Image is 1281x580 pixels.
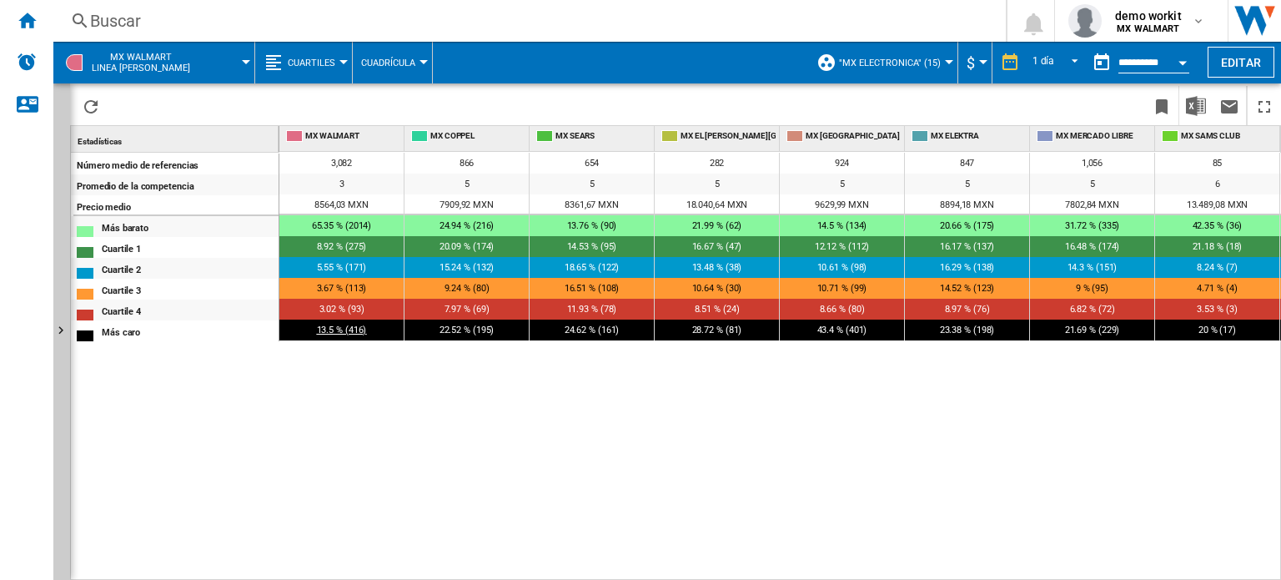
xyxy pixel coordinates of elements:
div: MX EL [PERSON_NAME][GEOGRAPHIC_DATA][PERSON_NAME] [658,126,779,147]
span: 20.66 % (175) [940,220,995,231]
button: Recargar [74,86,108,125]
span: MX [GEOGRAPHIC_DATA] [806,130,901,142]
button: MX WALMARTLinea [PERSON_NAME] [92,42,207,83]
span: 9629,99 MXN [815,199,869,210]
span: 21.69 % (229) [1065,325,1120,335]
span: 10.64 % (30) [692,283,742,294]
span: 23.38 % (198) [940,325,995,335]
span: MX WALMART [305,130,400,142]
div: MX WALMARTLinea [PERSON_NAME] [62,42,246,83]
div: Cuartile 1 [102,239,278,256]
span: 28.72 % (81) [692,325,742,335]
span: Estadísticas [78,137,122,146]
span: 5.55 % (171) [317,262,367,273]
span: 3.53 % (3) [1197,304,1237,315]
div: Más barato [102,218,278,235]
span: 16.17 % (137) [940,241,995,252]
span: 13.489,08 MXN [1187,199,1248,210]
span: 3.02 % (93) [319,304,364,315]
div: MX SEARS [533,126,654,147]
b: MX WALMART [1117,23,1179,34]
span: 24.62 % (161) [565,325,620,335]
div: Promedio de la competencia [77,176,278,194]
span: 14.3 % (151) [1067,262,1118,273]
span: 16.29 % (138) [940,262,995,273]
div: $ [967,42,983,83]
span: 5 [840,179,845,189]
span: 15.24 % (132) [440,262,495,273]
span: 20 % (17) [1198,325,1236,335]
span: 11.93 % (78) [567,304,617,315]
span: 31.72 % (335) [1065,220,1120,231]
span: 924 [835,158,850,169]
span: 866 [460,158,475,169]
span: 7.97 % (69) [445,304,490,315]
div: Cuartiles [264,42,344,83]
span: 9 % (95) [1076,283,1108,294]
div: Más caro [102,322,278,340]
span: demo workit [1115,8,1182,24]
span: 13.5 % (416) [317,325,367,335]
div: Sort None [74,126,279,152]
span: 21.18 % (18) [1193,241,1243,252]
span: 3.67 % (113) [317,283,367,294]
div: Estadísticas Sort None [74,126,279,152]
button: Maximizar [1248,86,1281,125]
span: 8.66 % (80) [820,304,865,315]
span: 10.71 % (99) [817,283,867,294]
span: 8.51 % (24) [695,304,740,315]
button: Cuadrícula [361,42,424,83]
span: 18.040,64 MXN [686,199,748,210]
span: 16.48 % (174) [1065,241,1120,252]
span: $ [967,54,975,72]
span: 5 [590,179,595,189]
div: MX ELEKTRA [908,126,1029,147]
span: 5 [715,179,720,189]
div: MX WALMART [283,126,404,147]
span: 5 [465,179,470,189]
span: 654 [585,158,600,169]
button: Mostrar [53,83,70,580]
span: 13.48 % (38) [692,262,742,273]
img: alerts-logo.svg [17,52,37,72]
span: 13.76 % (90) [567,220,617,231]
span: 8.92 % (275) [317,241,367,252]
span: 8361,67 MXN [565,199,619,210]
span: MX WALMART:Linea blanca [92,52,190,73]
button: Editar [1208,47,1274,78]
span: 9.24 % (80) [445,283,490,294]
span: MX SAMS CLUB [1181,130,1276,142]
span: 10.61 % (98) [817,262,867,273]
div: "MX ELECTRONICA" (15) [816,42,949,83]
span: 14.52 % (123) [940,283,995,294]
span: 7909,92 MXN [440,199,494,210]
span: 18.65 % (122) [565,262,620,273]
span: 21.99 % (62) [692,220,742,231]
span: 3,082 [331,158,353,169]
span: 282 [710,158,725,169]
button: "MX ELECTRONICA" (15) [839,42,949,83]
span: 43.4 % (401) [817,325,867,335]
span: 65.35 % (2014) [312,220,372,231]
div: Número medio de referencias [77,155,278,173]
span: 16.51 % (108) [565,283,620,294]
span: 4.71 % (4) [1197,283,1237,294]
span: 847 [960,158,975,169]
div: Buscar [90,9,962,33]
span: 8.97 % (76) [945,304,990,315]
span: 6 [1215,179,1220,189]
span: 22.52 % (195) [440,325,495,335]
span: 3 [339,179,344,189]
span: 5 [965,179,970,189]
span: 14.5 % (134) [817,220,867,231]
div: Cuartile 3 [102,280,278,298]
span: 12.12 % (112) [815,241,870,252]
button: Enviar este reporte por correo electrónico [1213,86,1246,125]
div: Precio medio [77,197,278,213]
span: MX MERCADO LIBRE [1056,130,1151,142]
div: Cuartile 4 [102,301,278,319]
div: Cuartile 2 [102,260,278,277]
button: Cuartiles [288,42,344,83]
span: 85 [1213,158,1223,169]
